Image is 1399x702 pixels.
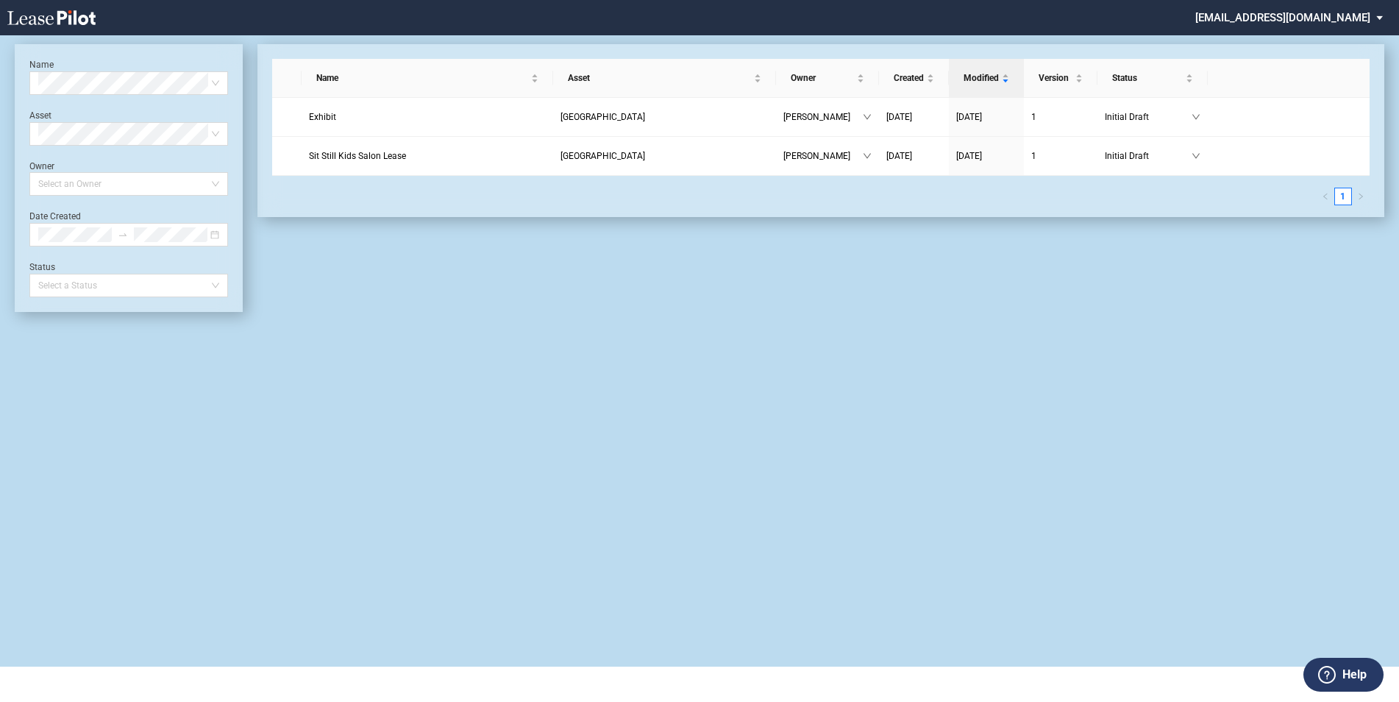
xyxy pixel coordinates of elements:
th: Status [1097,59,1208,98]
span: Asset [568,71,751,85]
span: Owner [791,71,854,85]
label: Help [1342,665,1367,684]
th: Created [879,59,949,98]
span: Exhibit [309,112,336,122]
span: [PERSON_NAME] [783,110,863,124]
a: 1 [1031,110,1090,124]
a: 1 [1335,188,1351,205]
span: down [1192,113,1200,121]
span: Name [316,71,527,85]
a: [DATE] [886,149,941,163]
label: Name [29,60,54,70]
button: left [1317,188,1334,205]
label: Asset [29,110,51,121]
a: Exhibit [309,110,545,124]
button: right [1352,188,1370,205]
li: Next Page [1352,188,1370,205]
span: right [1357,193,1364,200]
span: to [118,230,128,240]
label: Status [29,262,55,272]
span: Status [1112,71,1183,85]
th: Name [302,59,552,98]
a: [GEOGRAPHIC_DATA] [560,110,769,124]
label: Date Created [29,211,81,221]
a: [GEOGRAPHIC_DATA] [560,149,769,163]
th: Asset [553,59,776,98]
a: [DATE] [956,110,1017,124]
span: Created [894,71,924,85]
span: down [863,152,872,160]
li: 1 [1334,188,1352,205]
span: Initial Draft [1105,110,1192,124]
th: Version [1024,59,1097,98]
a: [DATE] [886,110,941,124]
span: down [863,113,872,121]
a: 1 [1031,149,1090,163]
span: [PERSON_NAME] [783,149,863,163]
a: Sit Still Kids Salon Lease [309,149,545,163]
span: [DATE] [956,151,982,161]
span: Sit Still Kids Salon Lease [309,151,406,161]
span: 1 [1031,112,1036,122]
span: Version [1039,71,1072,85]
span: Linden Square [560,151,645,161]
span: [DATE] [956,112,982,122]
li: Previous Page [1317,188,1334,205]
span: swap-right [118,230,128,240]
th: Owner [776,59,879,98]
a: [DATE] [956,149,1017,163]
label: Owner [29,161,54,171]
span: down [1192,152,1200,160]
span: left [1322,193,1329,200]
span: 1 [1031,151,1036,161]
th: Modified [949,59,1024,98]
span: Andorra [560,112,645,122]
span: Modified [964,71,999,85]
button: Help [1303,658,1384,692]
span: [DATE] [886,151,912,161]
span: [DATE] [886,112,912,122]
span: Initial Draft [1105,149,1192,163]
